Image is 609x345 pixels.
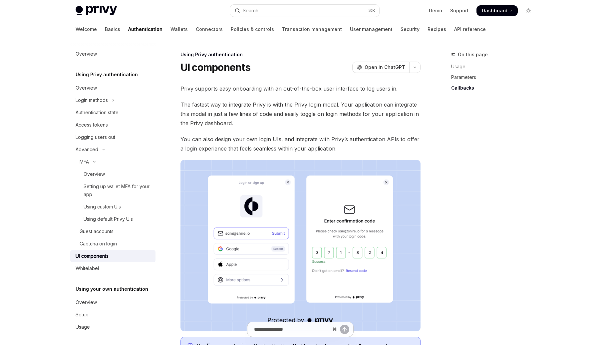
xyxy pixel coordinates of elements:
[70,48,155,60] a: Overview
[365,64,405,71] span: Open in ChatGPT
[243,7,261,15] div: Search...
[76,121,108,129] div: Access tokens
[451,72,539,83] a: Parameters
[180,61,250,73] h1: UI components
[70,144,155,156] button: Toggle Advanced section
[70,94,155,106] button: Toggle Login methods section
[70,180,155,200] a: Setting up wallet MFA for your app
[368,8,375,13] span: ⌘ K
[84,182,152,198] div: Setting up wallet MFA for your app
[340,325,349,334] button: Send message
[80,158,89,166] div: MFA
[105,21,120,37] a: Basics
[451,61,539,72] a: Usage
[70,107,155,119] a: Authentication state
[180,51,421,58] div: Using Privy authentication
[254,322,330,337] input: Ask a question...
[429,7,442,14] a: Demo
[76,71,138,79] h5: Using Privy authentication
[80,240,117,248] div: Captcha on login
[76,50,97,58] div: Overview
[76,6,117,15] img: light logo
[282,21,342,37] a: Transaction management
[76,252,109,260] div: UI components
[70,168,155,180] a: Overview
[76,264,99,272] div: Whitelabel
[70,309,155,321] a: Setup
[458,51,488,59] span: On this page
[84,215,133,223] div: Using default Privy UIs
[454,21,486,37] a: API reference
[76,21,97,37] a: Welcome
[70,250,155,262] a: UI components
[350,21,393,37] a: User management
[80,227,114,235] div: Guest accounts
[84,203,121,211] div: Using custom UIs
[523,5,534,16] button: Toggle dark mode
[450,7,468,14] a: Support
[70,321,155,333] a: Usage
[231,21,274,37] a: Policies & controls
[196,21,223,37] a: Connectors
[76,109,119,117] div: Authentication state
[70,201,155,213] a: Using custom UIs
[70,225,155,237] a: Guest accounts
[76,298,97,306] div: Overview
[451,83,539,93] a: Callbacks
[76,96,108,104] div: Login methods
[180,160,421,331] img: images/Onboard.png
[401,21,420,37] a: Security
[76,133,115,141] div: Logging users out
[76,285,148,293] h5: Using your own authentication
[76,84,97,92] div: Overview
[76,323,90,331] div: Usage
[84,170,105,178] div: Overview
[180,100,421,128] span: The fastest way to integrate Privy is with the Privy login modal. Your application can integrate ...
[70,238,155,250] a: Captcha on login
[70,262,155,274] a: Whitelabel
[128,21,162,37] a: Authentication
[180,84,421,93] span: Privy supports easy onboarding with an out-of-the-box user interface to log users in.
[180,135,421,153] span: You can also design your own login UIs, and integrate with Privy’s authentication APIs to offer a...
[428,21,446,37] a: Recipes
[70,131,155,143] a: Logging users out
[482,7,507,14] span: Dashboard
[170,21,188,37] a: Wallets
[70,156,155,168] button: Toggle MFA section
[70,296,155,308] a: Overview
[76,311,89,319] div: Setup
[76,146,98,154] div: Advanced
[230,5,379,17] button: Open search
[70,82,155,94] a: Overview
[70,119,155,131] a: Access tokens
[352,62,409,73] button: Open in ChatGPT
[476,5,518,16] a: Dashboard
[70,213,155,225] a: Using default Privy UIs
